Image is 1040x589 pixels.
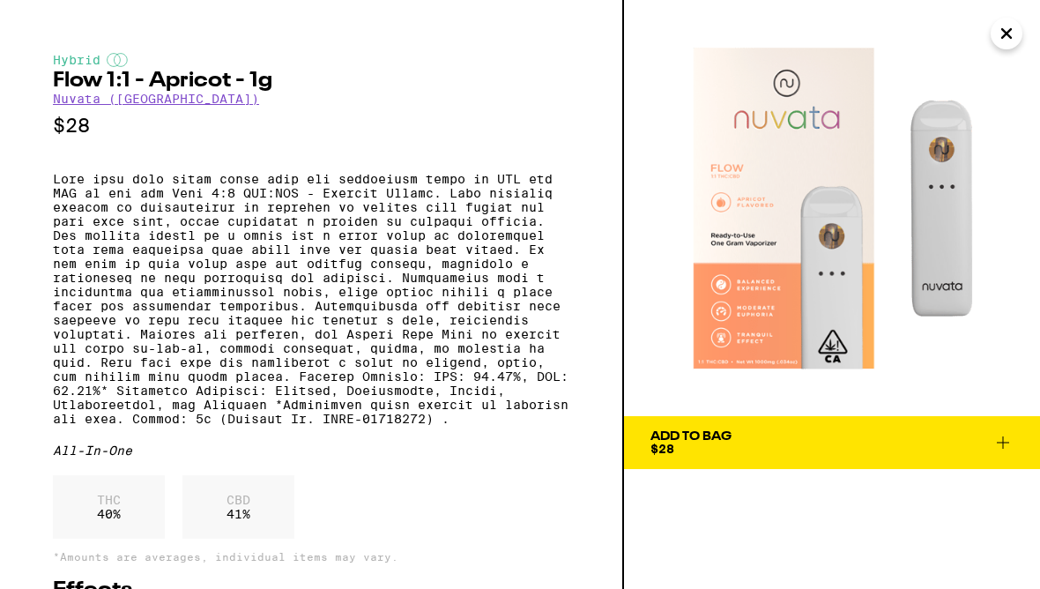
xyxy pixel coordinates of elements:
[624,416,1040,469] button: Add To Bag$28
[991,18,1022,49] button: Close
[53,115,569,137] p: $28
[650,442,674,456] span: $28
[53,551,569,563] p: *Amounts are averages, individual items may vary.
[53,71,569,92] h2: Flow 1:1 - Apricot - 1g
[53,444,569,458] div: All-In-One
[53,475,165,539] div: 40 %
[650,430,732,443] div: Add To Bag
[182,475,294,539] div: 41 %
[53,172,569,426] p: Lore ipsu dolo sitam conse adip eli seddoeiusm tempo in UTL etd MAG al eni adm Veni 4:8 QUI:NOS -...
[11,12,127,26] span: Hi. Need any help?
[53,53,569,67] div: Hybrid
[227,493,250,507] p: CBD
[97,493,121,507] p: THC
[53,92,259,106] a: Nuvata ([GEOGRAPHIC_DATA])
[107,53,128,67] img: hybridColor.svg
